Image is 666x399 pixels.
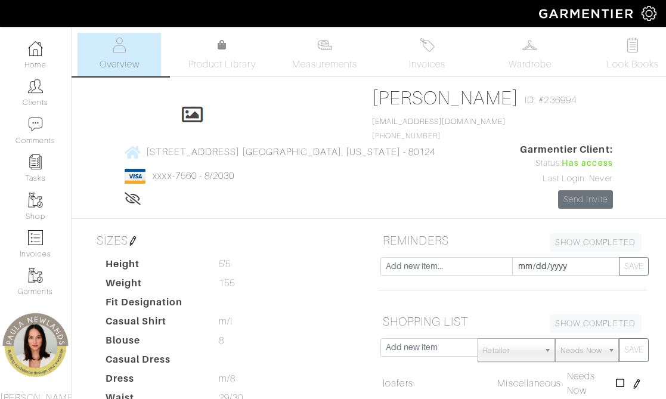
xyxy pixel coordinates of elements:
[619,257,649,276] button: SAVE
[125,144,435,159] a: [STREET_ADDRESS] [GEOGRAPHIC_DATA], [US_STATE] - 80124
[219,333,224,348] span: 8
[509,57,552,72] span: Wardrobe
[219,276,235,290] span: 155
[28,117,43,132] img: comment-icon-a0a6a9ef722e966f86d9cbdc48e553b5cf19dbc54f86b18d962a5391bc8f6eb6.png
[97,257,210,276] dt: Height
[97,372,210,391] dt: Dress
[372,117,506,126] a: [EMAIL_ADDRESS][DOMAIN_NAME]
[128,236,138,246] img: pen-cf24a1663064a2ec1b9c1bd2387e9de7a2fa800b781884d57f21acf72779bad2.png
[386,33,469,76] a: Invoices
[97,314,210,333] dt: Casual Shirt
[28,41,43,56] img: dashboard-icon-dbcd8f5a0b271acd01030246c82b418ddd0df26cd7fceb0bd07c9910d44c42f6.png
[283,33,367,76] a: Measurements
[28,230,43,245] img: orders-icon-0abe47150d42831381b5fb84f609e132dff9fe21cb692f30cb5eec754e2cba89.png
[378,310,646,333] h5: SHOPPING LIST
[219,257,231,271] span: 5'5
[550,314,642,333] a: SHOW COMPLETED
[497,378,561,389] span: Miscellaneous
[378,228,646,252] h5: REMINDERS
[619,338,649,362] button: SAVE
[100,57,140,72] span: Overview
[562,157,613,170] span: Has access
[292,57,357,72] span: Measurements
[560,339,602,363] span: Needs Now
[28,193,43,208] img: garments-icon-b7da505a4dc4fd61783c78ac3ca0ef83fa9d6f193b1c9dc38574b1d14d53ca28.png
[383,376,413,391] a: loafers
[219,314,233,329] span: m/l
[97,295,210,314] dt: Fit Designation
[97,276,210,295] dt: Weight
[642,6,656,21] img: gear-icon-white-bd11855cb880d31180b6d7d6211b90ccbf57a29d726f0c71d8c61bd08dd39cc2.png
[567,371,595,396] span: Needs Now
[520,143,613,157] span: Garmentier Client:
[180,38,264,72] a: Product Library
[112,38,127,52] img: basicinfo-40fd8af6dae0f16599ec9e87c0ef1c0a1fdea2edbe929e3d69a839185d80c458.svg
[520,172,613,185] div: Last Login: Never
[188,57,256,72] span: Product Library
[28,79,43,94] img: clients-icon-6bae9207a08558b7cb47a8932f037763ab4055f8c8b6bfacd5dc20c3e0201464.png
[125,169,145,184] img: visa-934b35602734be37eb7d5d7e5dbcd2044c359bf20a24dc3361ca3fa54326a8a7.png
[522,38,537,52] img: wardrobe-487a4870c1b7c33e795ec22d11cfc2ed9d08956e64fb3008fe2437562e282088.svg
[520,157,613,170] div: Status:
[97,352,210,372] dt: Casual Dress
[632,379,642,389] img: pen-cf24a1663064a2ec1b9c1bd2387e9de7a2fa800b781884d57f21acf72779bad2.png
[483,339,539,363] span: Retailer
[153,171,234,181] a: xxxx-7560 - 8/2030
[525,93,577,107] span: ID: #236994
[219,372,236,386] span: m/8
[380,257,513,276] input: Add new item...
[92,228,360,252] h5: SIZES
[558,190,613,209] a: Send Invite
[420,38,435,52] img: orders-27d20c2124de7fd6de4e0e44c1d41de31381a507db9b33961299e4e07d508b8c.svg
[380,338,479,357] input: Add new item
[372,87,519,109] a: [PERSON_NAME]
[488,33,572,76] a: Wardrobe
[372,117,506,140] span: [PHONE_NUMBER]
[550,233,642,252] a: SHOW COMPLETED
[606,57,659,72] span: Look Books
[533,3,642,24] img: garmentier-logo-header-white-b43fb05a5012e4ada735d5af1a66efaba907eab6374d6393d1fbf88cb4ef424d.png
[409,57,445,72] span: Invoices
[78,33,161,76] a: Overview
[97,333,210,352] dt: Blouse
[28,154,43,169] img: reminder-icon-8004d30b9f0a5d33ae49ab947aed9ed385cf756f9e5892f1edd6e32f2345188e.png
[146,147,435,157] span: [STREET_ADDRESS] [GEOGRAPHIC_DATA], [US_STATE] - 80124
[28,268,43,283] img: garments-icon-b7da505a4dc4fd61783c78ac3ca0ef83fa9d6f193b1c9dc38574b1d14d53ca28.png
[625,38,640,52] img: todo-9ac3debb85659649dc8f770b8b6100bb5dab4b48dedcbae339e5042a72dfd3cc.svg
[317,38,332,52] img: measurements-466bbee1fd09ba9460f595b01e5d73f9e2bff037440d3c8f018324cb6cdf7a4a.svg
